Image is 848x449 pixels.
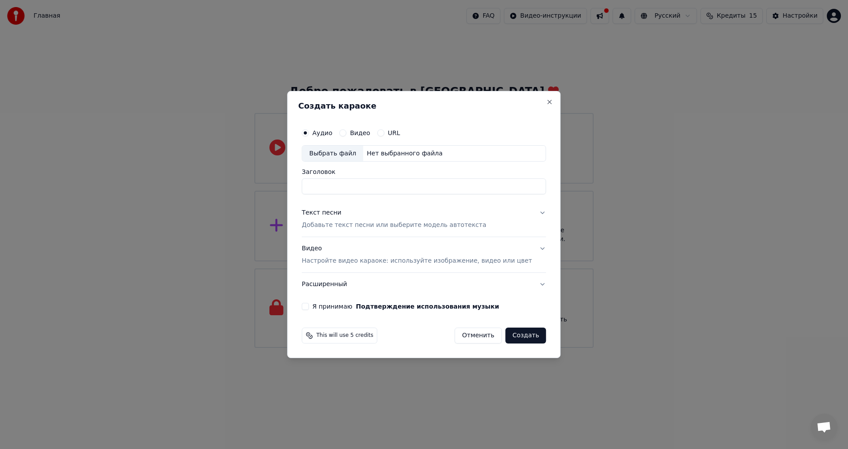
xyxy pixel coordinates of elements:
[350,130,370,136] label: Видео
[302,209,341,218] div: Текст песни
[302,202,546,237] button: Текст песниДобавьте текст песни или выберите модель автотекста
[302,146,363,162] div: Выбрать файл
[505,328,546,343] button: Создать
[298,102,549,110] h2: Создать караоке
[363,149,446,158] div: Нет выбранного файла
[302,245,532,266] div: Видео
[302,273,546,296] button: Расширенный
[356,303,499,309] button: Я принимаю
[312,130,332,136] label: Аудио
[302,169,546,175] label: Заголовок
[454,328,502,343] button: Отменить
[302,221,486,230] p: Добавьте текст песни или выберите модель автотекста
[316,332,373,339] span: This will use 5 credits
[388,130,400,136] label: URL
[302,238,546,273] button: ВидеоНастройте видео караоке: используйте изображение, видео или цвет
[312,303,499,309] label: Я принимаю
[302,257,532,265] p: Настройте видео караоке: используйте изображение, видео или цвет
